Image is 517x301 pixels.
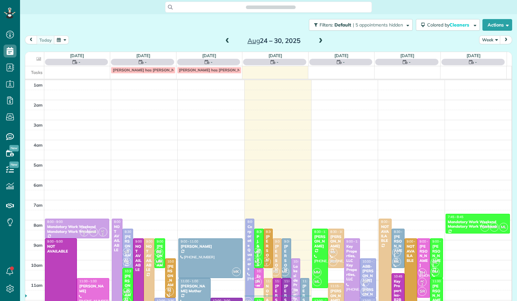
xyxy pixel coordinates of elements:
[309,19,413,31] button: Filters: Default | 5 appointments hidden
[427,22,471,28] span: Colored by
[9,145,19,151] span: New
[306,19,413,31] a: Filters: Default | 5 appointments hidden
[394,230,411,234] span: 8:30 - 10:30
[409,59,411,65] span: -
[330,234,342,248] div: [PERSON_NAME]
[34,223,43,228] span: 8am
[346,239,362,244] span: 9:00 - 1:00
[146,239,162,244] span: 9:00 - 5:00
[361,291,369,297] small: 2
[89,228,98,236] span: HH
[490,223,499,232] span: MM
[320,22,333,28] span: Filters:
[34,243,43,248] span: 9am
[290,292,298,298] small: 2
[167,259,187,264] span: 10:00 - 12:00
[275,279,292,283] span: 11:00 - 1:30
[431,258,439,267] span: ML
[419,244,428,267] div: [PERSON_NAME]
[407,239,422,244] span: 9:00 - 5:00
[181,279,198,283] span: 11:00 - 1:00
[122,248,131,257] span: SR
[124,234,131,262] div: [PERSON_NAME]
[47,224,107,234] div: Mandatory Work Weekend Mandatory Work Weekend
[275,239,292,244] span: 9:00 - 11:00
[31,283,43,288] span: 11am
[314,234,326,248] div: [PERSON_NAME]
[114,220,130,224] span: 8:00 - 5:00
[449,22,470,28] span: Cleaners
[292,290,296,294] span: AC
[418,287,427,296] span: SR
[252,4,289,10] span: Search ZenMaid…
[448,215,463,219] span: 7:45 - 8:45
[432,239,450,244] span: 9:00 - 11:00
[168,289,171,292] span: LC
[361,278,369,286] span: SR
[266,279,283,283] span: 11:00 - 5:00
[406,244,416,263] div: NOT AVAILABLE
[179,67,250,72] span: [PERSON_NAME] has [PERSON_NAME]
[70,53,84,58] a: [DATE]
[314,230,332,234] span: 8:30 - 11:30
[275,244,280,295] div: [PERSON_NAME]
[467,53,480,58] a: [DATE]
[9,161,19,168] span: New
[180,284,208,293] div: [PERSON_NAME] Mother
[165,291,174,297] small: 2
[47,244,75,254] div: NOT AVAILABLE
[234,37,314,44] h2: 24 – 30, 2025
[247,224,252,271] div: Corporate Quarters
[37,36,55,44] button: today
[136,53,150,58] a: [DATE]
[284,239,301,244] span: 9:00 - 11:00
[329,257,337,266] span: RB
[101,229,105,233] span: LC
[253,248,262,257] span: MM
[284,279,301,283] span: 11:00 - 1:00
[253,257,262,266] span: ML
[480,223,489,232] span: SR
[343,59,345,65] span: -
[381,220,396,224] span: 8:00 - 5:00
[154,257,163,266] span: MM
[113,67,184,72] span: [PERSON_NAME] has [PERSON_NAME]
[125,269,144,273] span: 10:30 - 12:30
[34,182,43,188] span: 6am
[135,239,151,244] span: 9:00 - 5:00
[202,53,216,58] a: [DATE]
[482,19,512,31] button: Actions
[266,230,283,234] span: 8:30 - 10:30
[25,36,37,44] button: prev
[256,234,261,299] div: P J. & [PERSON_NAME]
[353,22,403,28] span: | 5 appointments hidden
[125,230,142,234] span: 8:30 - 10:30
[271,267,280,276] span: RB
[363,289,367,292] span: LC
[394,234,403,258] div: [PERSON_NAME]
[392,248,401,257] span: CC
[80,232,88,238] small: 2
[34,82,43,88] span: 1am
[47,239,63,244] span: 9:00 - 5:00
[122,257,131,266] span: MK
[330,284,348,288] span: 11:15 - 1:15
[253,277,262,286] span: SH
[257,230,274,234] span: 8:30 - 10:30
[34,142,43,148] span: 4am
[448,220,508,229] div: Mandatory Work Weekend Mandatory Work Weekend
[479,36,501,44] button: Week
[284,244,289,295] div: [PERSON_NAME]
[419,239,437,244] span: 9:00 - 12:00
[293,259,311,264] span: 10:00 - 1:00
[79,59,80,65] span: -
[381,224,390,243] div: NOT AVAILABLE
[499,223,508,232] span: ML
[392,257,401,266] span: MK
[156,244,163,272] div: [PERSON_NAME]
[34,122,43,128] span: 3am
[34,202,43,208] span: 7am
[334,22,352,28] span: Default
[400,53,414,58] a: [DATE]
[47,220,63,224] span: 8:00 - 9:00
